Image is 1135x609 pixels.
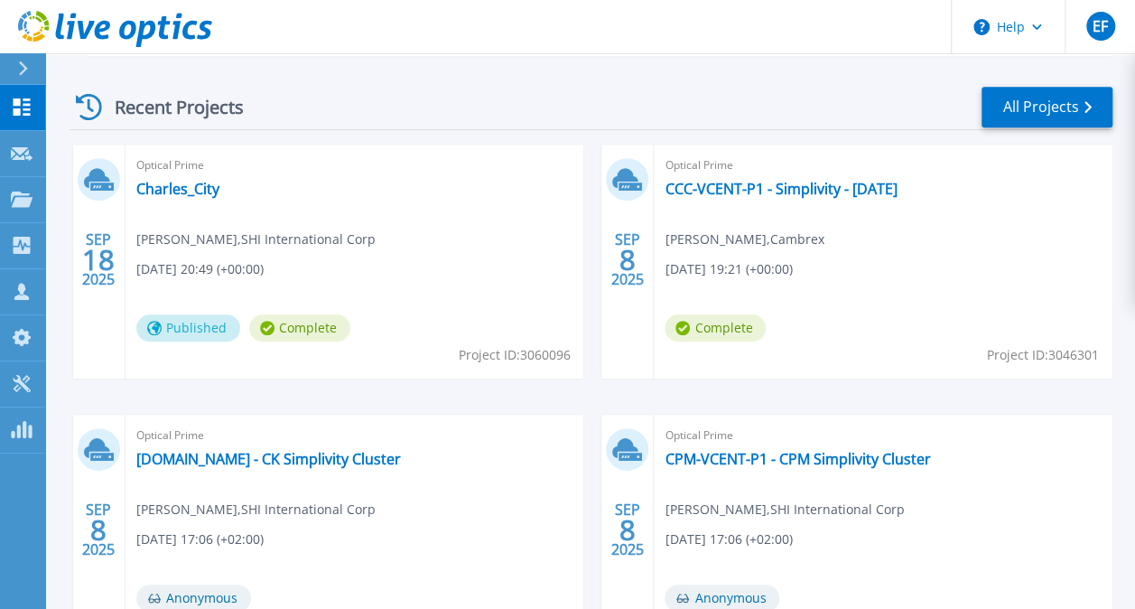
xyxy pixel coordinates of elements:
span: [PERSON_NAME] , SHI International Corp [136,500,376,520]
span: Published [136,314,240,342]
div: SEP 2025 [610,227,645,293]
span: Project ID: 3046301 [987,345,1099,365]
div: Recent Projects [70,85,268,129]
span: Optical Prime [665,426,1102,445]
span: 8 [619,252,636,267]
a: [DOMAIN_NAME] - CK Simplivity Cluster [136,450,401,468]
div: SEP 2025 [81,227,116,293]
span: 18 [82,252,115,267]
span: [DATE] 17:06 (+02:00) [665,529,792,549]
div: SEP 2025 [81,497,116,563]
span: 8 [619,522,636,538]
a: Charles_City [136,180,219,198]
span: [PERSON_NAME] , Cambrex [665,230,823,249]
span: EF [1093,19,1108,33]
span: [DATE] 19:21 (+00:00) [665,259,792,279]
span: [PERSON_NAME] , SHI International Corp [665,500,904,520]
span: Project ID: 3060096 [458,345,570,365]
span: Complete [249,314,350,342]
span: Optical Prime [136,426,573,445]
span: Optical Prime [136,155,573,175]
span: Optical Prime [665,155,1102,175]
a: All Projects [981,87,1112,127]
a: CPM-VCENT-P1 - CPM Simplivity Cluster [665,450,930,468]
span: [DATE] 20:49 (+00:00) [136,259,264,279]
span: Complete [665,314,766,342]
span: [PERSON_NAME] , SHI International Corp [136,230,376,249]
span: 8 [90,522,107,538]
div: SEP 2025 [610,497,645,563]
a: CCC-VCENT-P1 - Simplivity - [DATE] [665,180,897,198]
span: [DATE] 17:06 (+02:00) [136,529,264,549]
